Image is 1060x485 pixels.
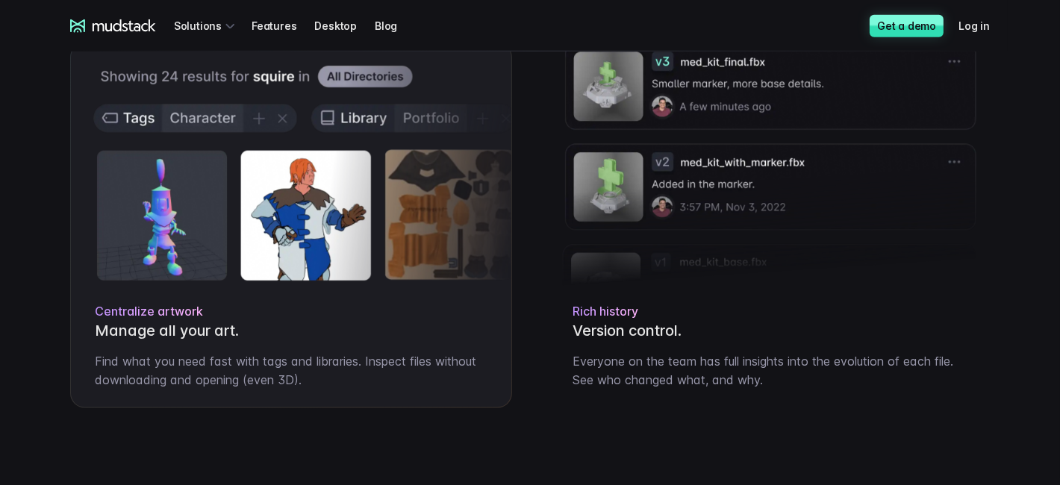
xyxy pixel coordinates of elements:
span: Last name [249,1,305,13]
h3: Version control. [573,322,965,340]
a: Desktop [314,12,375,40]
span: Work with outsourced artists? [17,270,174,283]
div: Solutions [174,12,240,40]
img: add alt text todo [71,43,511,286]
p: Find what you need fast with tags and libraries. Inspect files without downloading and opening (e... [95,352,487,389]
a: Blog [375,12,415,40]
span: Rich history [573,304,638,319]
a: Features [252,12,314,40]
a: Get a demo [870,15,944,37]
img: add alt text todo [549,43,989,286]
a: mudstack logo [70,19,156,33]
span: Centralize artwork [95,304,203,319]
a: Log in [958,12,1008,40]
h3: Manage all your art. [95,322,487,340]
p: Everyone on the team has full insights into the evolution of each file. See who changed what, and... [573,352,965,389]
span: Art team size [249,123,319,136]
input: Work with outsourced artists? [4,271,13,281]
span: Job title [249,62,290,75]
